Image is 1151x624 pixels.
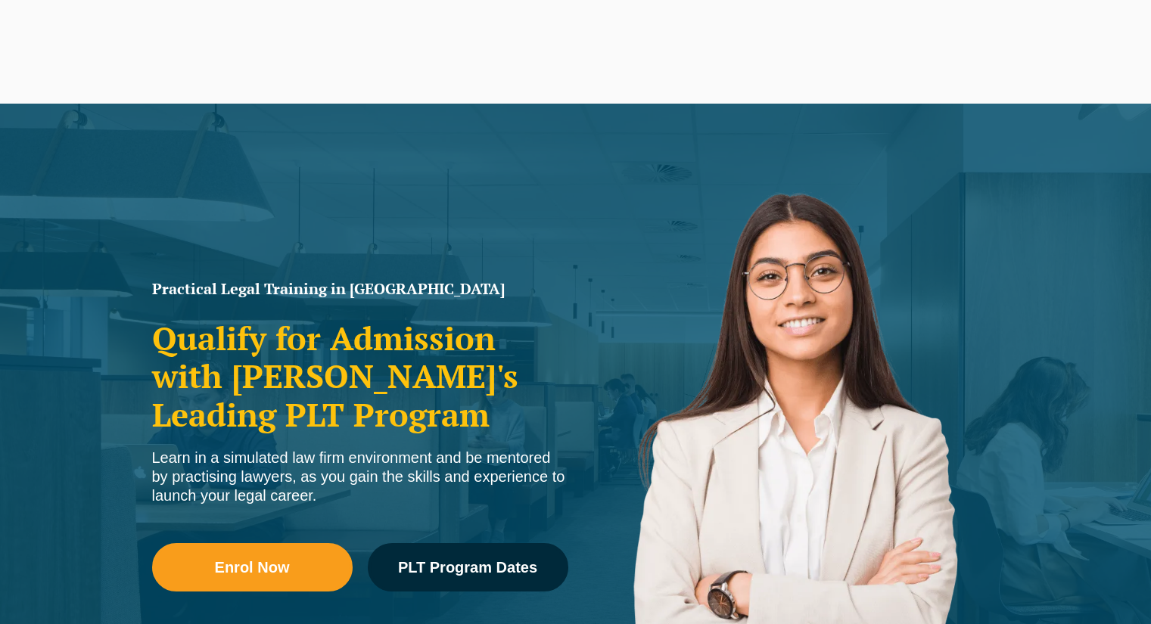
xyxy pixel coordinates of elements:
[398,560,537,575] span: PLT Program Dates
[152,449,568,505] div: Learn in a simulated law firm environment and be mentored by practising lawyers, as you gain the ...
[152,281,568,296] h1: Practical Legal Training in [GEOGRAPHIC_DATA]
[368,543,568,591] a: PLT Program Dates
[215,560,290,575] span: Enrol Now
[152,543,353,591] a: Enrol Now
[152,319,568,433] h2: Qualify for Admission with [PERSON_NAME]'s Leading PLT Program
